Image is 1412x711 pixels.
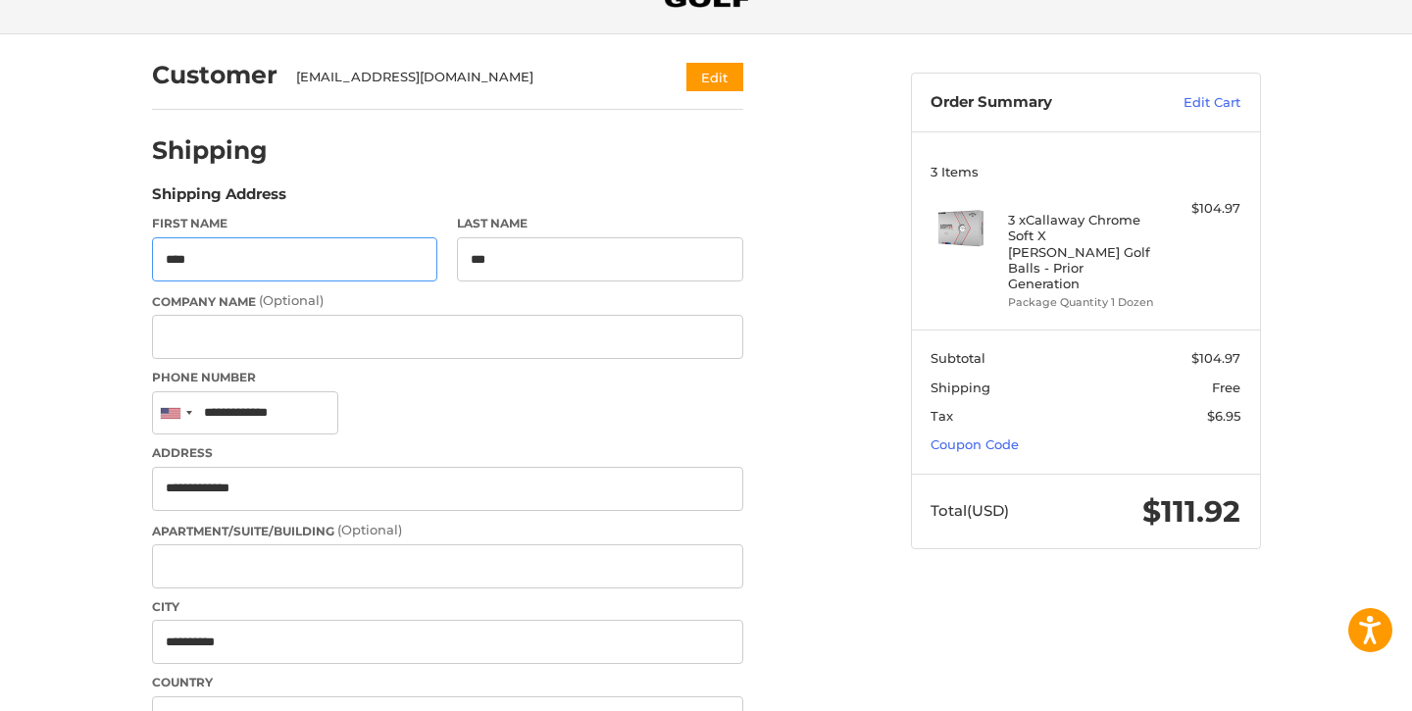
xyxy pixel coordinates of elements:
span: Shipping [931,380,990,395]
small: (Optional) [259,292,324,308]
legend: Shipping Address [152,183,286,215]
span: Free [1212,380,1240,395]
li: Package Quantity 1 Dozen [1008,294,1158,311]
label: Address [152,444,743,462]
div: [EMAIL_ADDRESS][DOMAIN_NAME] [296,68,648,87]
label: First Name [152,215,438,232]
button: Edit [686,63,743,91]
span: Tax [931,408,953,424]
h4: 3 x Callaway Chrome Soft X [PERSON_NAME] Golf Balls - Prior Generation [1008,212,1158,291]
div: United States: +1 [153,392,198,434]
span: $104.97 [1191,350,1240,366]
label: Phone Number [152,369,743,386]
div: $104.97 [1163,199,1240,219]
h2: Customer [152,60,277,90]
a: Edit Cart [1141,93,1240,113]
small: (Optional) [337,522,402,537]
span: $6.95 [1207,408,1240,424]
span: Total (USD) [931,501,1009,520]
label: Apartment/Suite/Building [152,521,743,540]
label: Country [152,674,743,691]
a: Coupon Code [931,436,1019,452]
label: City [152,598,743,616]
h3: Order Summary [931,93,1141,113]
span: Subtotal [931,350,985,366]
h3: 3 Items [931,164,1240,179]
h2: Shipping [152,135,268,166]
span: $111.92 [1142,493,1240,530]
label: Company Name [152,291,743,311]
label: Last Name [457,215,743,232]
